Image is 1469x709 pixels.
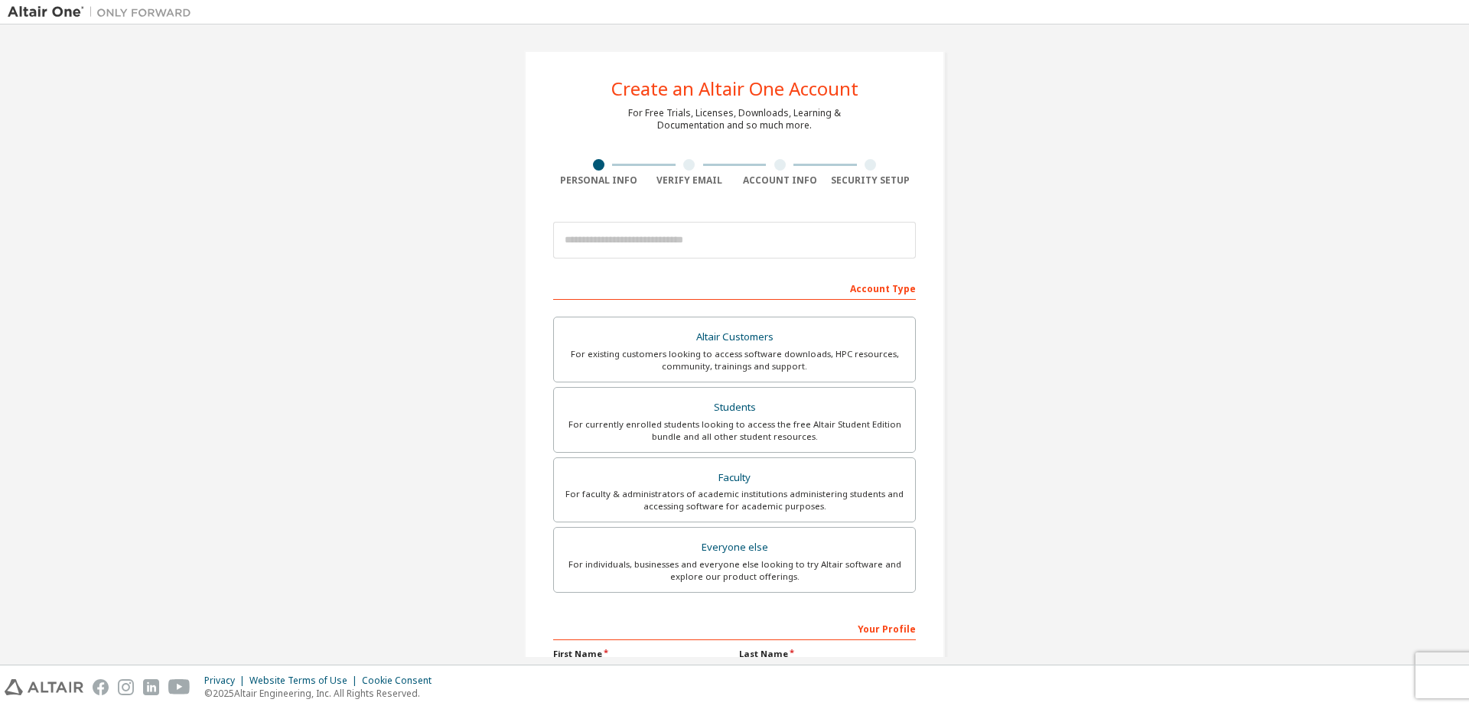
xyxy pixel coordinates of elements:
[204,687,441,700] p: © 2025 Altair Engineering, Inc. All Rights Reserved.
[553,174,644,187] div: Personal Info
[5,679,83,695] img: altair_logo.svg
[563,558,906,583] div: For individuals, businesses and everyone else looking to try Altair software and explore our prod...
[8,5,199,20] img: Altair One
[553,648,730,660] label: First Name
[611,80,858,98] div: Create an Altair One Account
[168,679,191,695] img: youtube.svg
[739,648,916,660] label: Last Name
[563,327,906,348] div: Altair Customers
[563,418,906,443] div: For currently enrolled students looking to access the free Altair Student Edition bundle and all ...
[93,679,109,695] img: facebook.svg
[362,675,441,687] div: Cookie Consent
[628,107,841,132] div: For Free Trials, Licenses, Downloads, Learning & Documentation and so much more.
[204,675,249,687] div: Privacy
[553,275,916,300] div: Account Type
[118,679,134,695] img: instagram.svg
[553,616,916,640] div: Your Profile
[644,174,735,187] div: Verify Email
[249,675,362,687] div: Website Terms of Use
[563,488,906,512] div: For faculty & administrators of academic institutions administering students and accessing softwa...
[563,467,906,489] div: Faculty
[826,174,917,187] div: Security Setup
[734,174,826,187] div: Account Info
[143,679,159,695] img: linkedin.svg
[563,348,906,372] div: For existing customers looking to access software downloads, HPC resources, community, trainings ...
[563,537,906,558] div: Everyone else
[563,397,906,418] div: Students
